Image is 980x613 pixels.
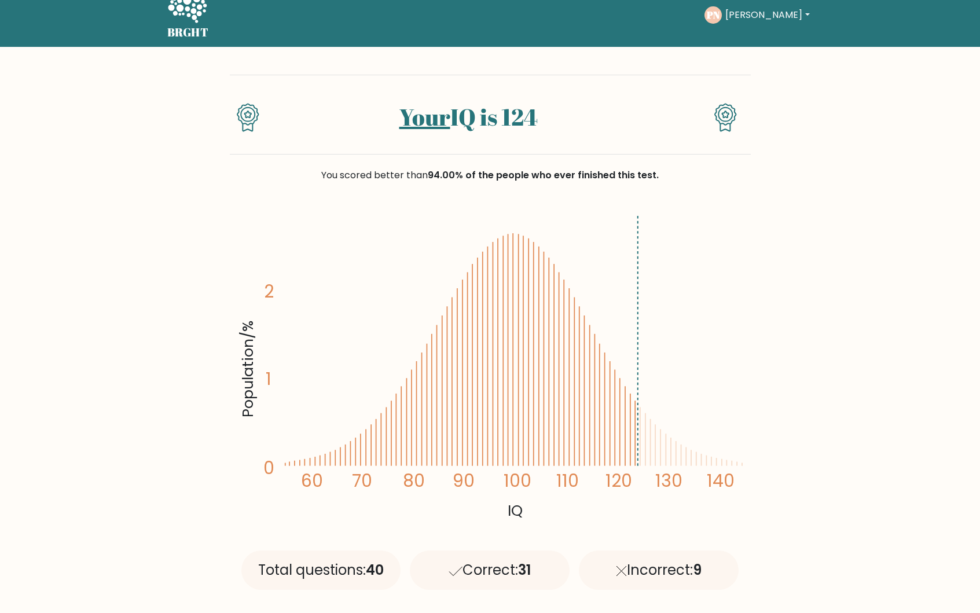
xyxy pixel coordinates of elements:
tspan: 110 [556,469,579,493]
tspan: 0 [263,457,274,480]
button: [PERSON_NAME] [722,8,813,23]
tspan: 80 [402,469,424,493]
tspan: 70 [352,469,372,493]
h1: IQ is 124 [280,103,656,131]
tspan: 1 [266,368,271,391]
span: 94.00% of the people who ever finished this test. [428,168,659,182]
tspan: IQ [508,500,523,521]
tspan: 100 [504,469,531,493]
span: 31 [518,560,531,579]
tspan: Population/% [237,321,258,418]
tspan: 2 [264,280,274,303]
a: Your [399,101,450,133]
div: You scored better than [230,168,751,182]
text: PN [706,8,720,21]
tspan: 120 [605,469,632,493]
div: Incorrect: [579,550,739,590]
tspan: 130 [655,469,682,493]
span: 9 [693,560,702,579]
tspan: 140 [707,469,735,493]
span: 40 [366,560,384,579]
h5: BRGHT [167,25,209,39]
tspan: 60 [300,469,322,493]
div: Total questions: [241,550,401,590]
tspan: 90 [453,469,475,493]
div: Correct: [410,550,570,590]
